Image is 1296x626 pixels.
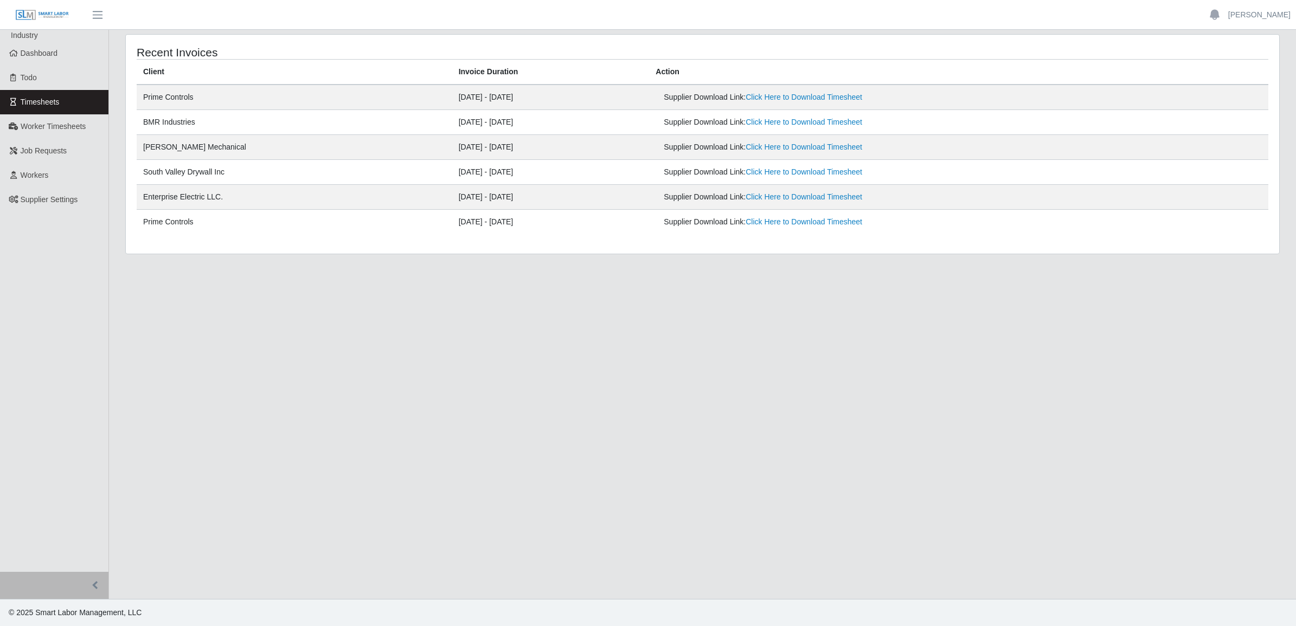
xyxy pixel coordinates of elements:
span: Worker Timesheets [21,122,86,131]
td: [DATE] - [DATE] [452,185,650,210]
span: © 2025 Smart Labor Management, LLC [9,608,142,617]
td: [DATE] - [DATE] [452,160,650,185]
td: [PERSON_NAME] Mechanical [137,135,452,160]
a: Click Here to Download Timesheet [746,93,862,101]
img: SLM Logo [15,9,69,21]
th: Action [649,60,1268,85]
a: Click Here to Download Timesheet [746,118,862,126]
td: BMR Industries [137,110,452,135]
th: Invoice Duration [452,60,650,85]
a: [PERSON_NAME] [1228,9,1291,21]
div: Supplier Download Link: [664,166,1051,178]
a: Click Here to Download Timesheet [746,217,862,226]
td: [DATE] - [DATE] [452,210,650,235]
div: Supplier Download Link: [664,141,1051,153]
span: Workers [21,171,49,179]
td: South Valley Drywall Inc [137,160,452,185]
span: Dashboard [21,49,58,57]
a: Click Here to Download Timesheet [746,167,862,176]
td: Enterprise Electric LLC. [137,185,452,210]
div: Supplier Download Link: [664,92,1051,103]
td: [DATE] - [DATE] [452,110,650,135]
span: Supplier Settings [21,195,78,204]
span: Job Requests [21,146,67,155]
div: Supplier Download Link: [664,216,1051,228]
div: Supplier Download Link: [664,191,1051,203]
td: [DATE] - [DATE] [452,85,650,110]
a: Click Here to Download Timesheet [746,192,862,201]
span: Industry [11,31,38,40]
h4: Recent Invoices [137,46,599,59]
td: Prime Controls [137,210,452,235]
a: Click Here to Download Timesheet [746,143,862,151]
span: Todo [21,73,37,82]
td: Prime Controls [137,85,452,110]
td: [DATE] - [DATE] [452,135,650,160]
div: Supplier Download Link: [664,117,1051,128]
span: Timesheets [21,98,60,106]
th: Client [137,60,452,85]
